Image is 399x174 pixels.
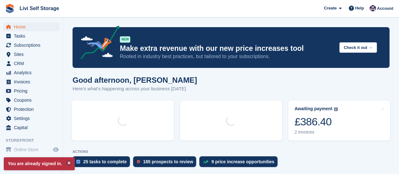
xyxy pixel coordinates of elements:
a: Awaiting payment £386.40 2 invoices [288,100,390,141]
p: ACTIONS [73,150,390,154]
span: Storefront [6,137,63,144]
div: Awaiting payment [295,106,332,111]
img: price_increase_opportunities-93ffe204e8149a01c8c9dc8f82e8f89637d9d84a8eef4429ea346261dce0b2c0.svg [203,160,208,163]
span: Tasks [14,32,52,40]
img: icon-info-grey-7440780725fd019a000dd9b08b2336e03edf1995a4989e88bcd33f0948082b44.svg [334,107,338,111]
a: menu [3,145,60,154]
a: 185 prospects to review [133,156,200,170]
span: Help [355,5,364,11]
a: menu [3,50,60,59]
span: Subscriptions [14,41,52,50]
a: menu [3,68,60,77]
a: menu [3,105,60,114]
span: Protection [14,105,52,114]
span: Online Store [14,145,52,154]
span: Account [377,5,393,12]
img: stora-icon-8386f47178a22dfd0bd8f6a31ec36ba5ce8667c1dd55bd0f319d3a0aa187defe.svg [5,4,15,13]
p: You are already signed in. [4,157,75,170]
a: menu [3,22,60,31]
span: Pricing [14,87,52,95]
img: price-adjustments-announcement-icon-8257ccfd72463d97f412b2fc003d46551f7dbcb40ab6d574587a9cd5c0d94... [75,26,120,62]
div: 25 tasks to complete [83,159,127,164]
a: menu [3,77,60,86]
a: menu [3,96,60,105]
a: menu [3,87,60,95]
a: menu [3,114,60,123]
a: 25 tasks to complete [73,156,133,170]
a: Livi Self Storage [17,3,62,14]
div: £386.40 [295,115,338,128]
p: Rooted in industry best practices, but tailored to your subscriptions. [120,53,334,60]
img: Jim [370,5,376,11]
span: Invoices [14,77,52,86]
a: menu [3,41,60,50]
span: Analytics [14,68,52,77]
a: menu [3,32,60,40]
button: Check it out → [339,42,377,53]
div: 185 prospects to review [143,159,193,164]
div: 2 invoices [295,129,338,135]
div: 9 price increase opportunities [211,159,274,164]
img: prospect-51fa495bee0391a8d652442698ab0144808aea92771e9ea1ae160a38d050c398.svg [137,160,140,164]
span: Capital [14,123,52,132]
a: Preview store [52,146,60,153]
a: menu [3,123,60,132]
img: task-75834270c22a3079a89374b754ae025e5fb1db73e45f91037f5363f120a921f8.svg [76,160,80,164]
a: menu [3,59,60,68]
p: Here's what's happening across your business [DATE] [73,85,197,93]
span: Sites [14,50,52,59]
span: Coupons [14,96,52,105]
div: NEW [120,36,130,43]
span: Create [324,5,337,11]
span: Settings [14,114,52,123]
p: Make extra revenue with our new price increases tool [120,44,334,53]
span: CRM [14,59,52,68]
span: Home [14,22,52,31]
h1: Good afternoon, [PERSON_NAME] [73,76,197,84]
a: 9 price increase opportunities [199,156,280,170]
